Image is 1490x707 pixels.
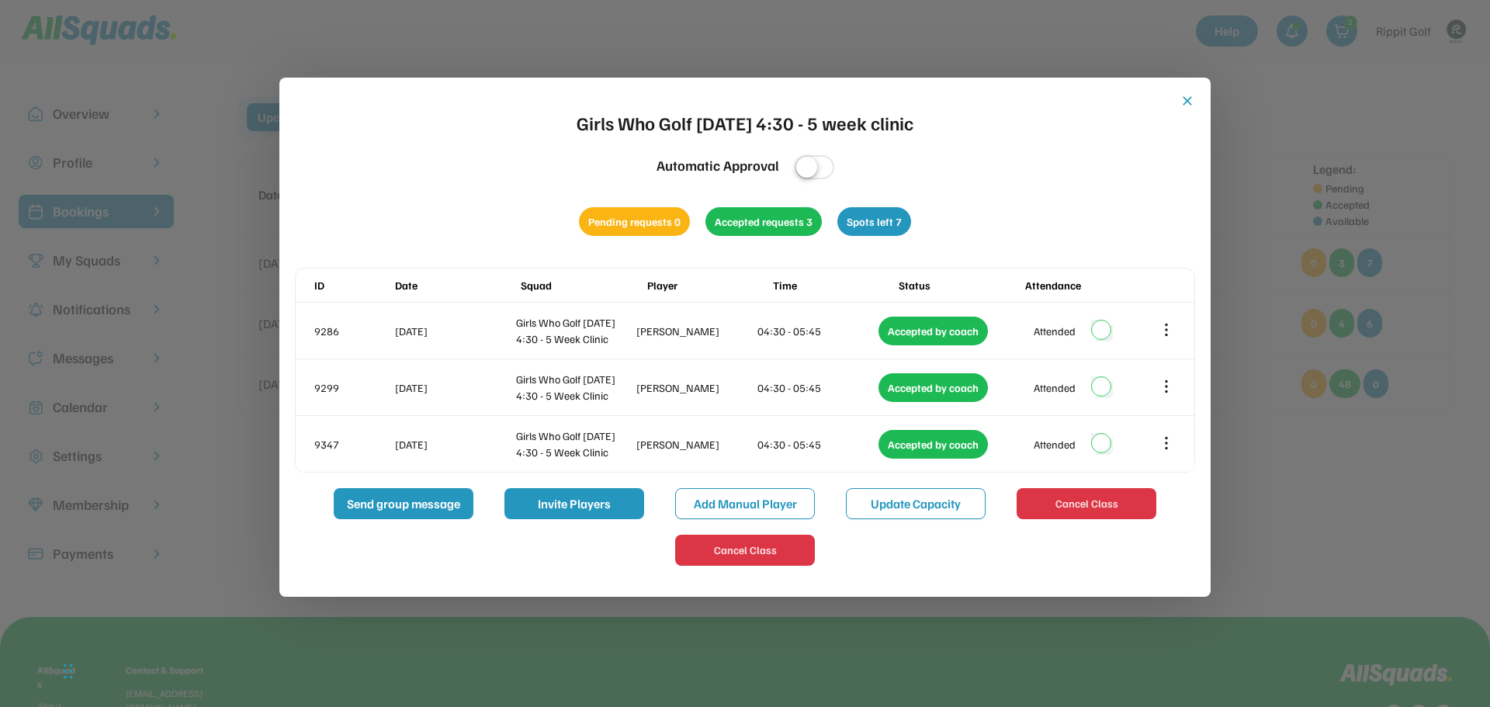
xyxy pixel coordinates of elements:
[647,277,770,293] div: Player
[837,207,911,236] div: Spots left 7
[334,488,473,519] button: Send group message
[899,277,1021,293] div: Status
[878,430,988,459] div: Accepted by coach
[577,109,913,137] div: Girls Who Golf [DATE] 4:30 - 5 week clinic
[395,436,513,452] div: [DATE]
[636,379,754,396] div: [PERSON_NAME]
[773,277,896,293] div: Time
[657,155,779,176] div: Automatic Approval
[1034,436,1076,452] div: Attended
[846,488,986,519] button: Update Capacity
[1034,323,1076,339] div: Attended
[521,277,643,293] div: Squad
[314,323,392,339] div: 9286
[395,379,513,396] div: [DATE]
[314,379,392,396] div: 9299
[1025,277,1148,293] div: Attendance
[878,373,988,402] div: Accepted by coach
[1180,93,1195,109] button: close
[504,488,644,519] button: Invite Players
[757,323,875,339] div: 04:30 - 05:45
[516,428,634,460] div: Girls Who Golf [DATE] 4:30 - 5 Week Clinic
[314,277,392,293] div: ID
[314,436,392,452] div: 9347
[1017,488,1156,519] button: Cancel Class
[757,436,875,452] div: 04:30 - 05:45
[395,277,518,293] div: Date
[675,535,815,566] button: Cancel Class
[705,207,822,236] div: Accepted requests 3
[757,379,875,396] div: 04:30 - 05:45
[636,436,754,452] div: [PERSON_NAME]
[675,488,815,519] button: Add Manual Player
[636,323,754,339] div: [PERSON_NAME]
[579,207,690,236] div: Pending requests 0
[878,317,988,345] div: Accepted by coach
[395,323,513,339] div: [DATE]
[516,314,634,347] div: Girls Who Golf [DATE] 4:30 - 5 Week Clinic
[1034,379,1076,396] div: Attended
[516,371,634,404] div: Girls Who Golf [DATE] 4:30 - 5 Week Clinic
